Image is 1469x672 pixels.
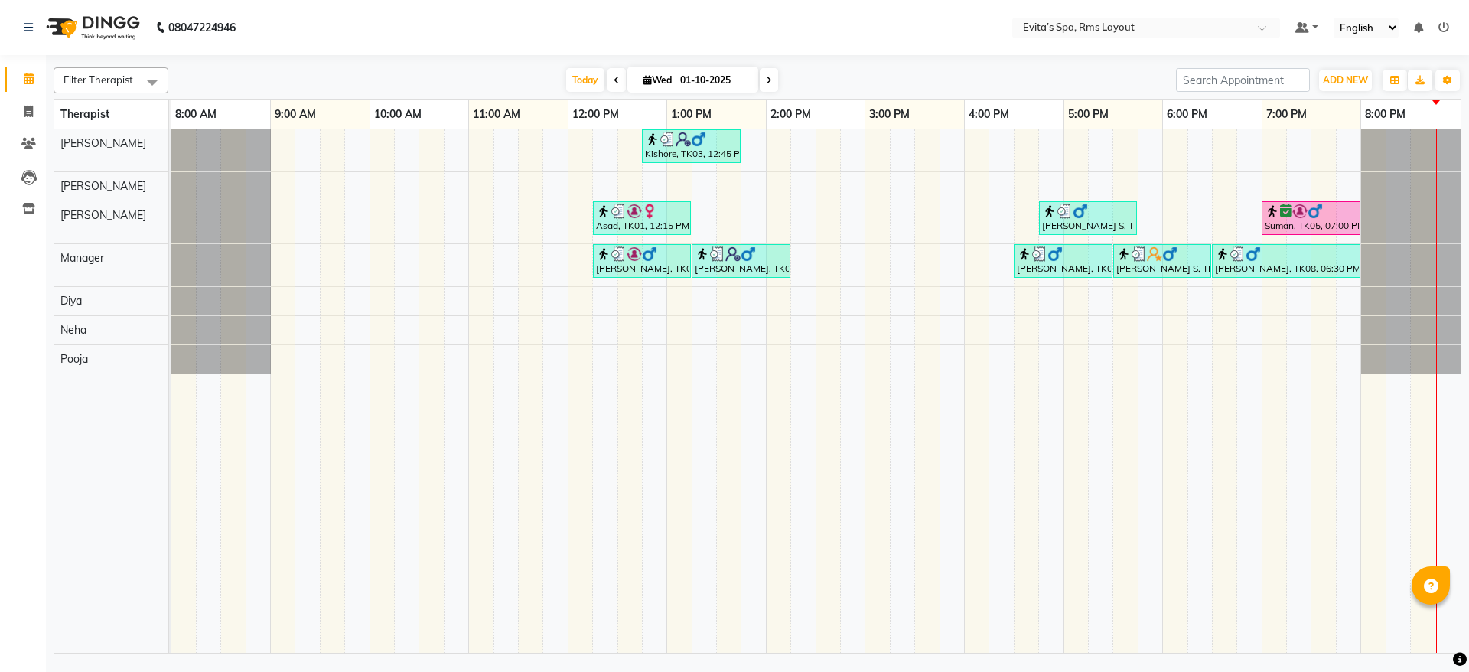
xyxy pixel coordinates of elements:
a: 10:00 AM [370,103,425,126]
input: 2025-10-01 [676,69,752,92]
div: [PERSON_NAME] S, TK06, 05:30 PM-06:30 PM, Swedish Massage [1115,246,1210,276]
a: 2:00 PM [767,103,815,126]
span: ADD NEW [1323,74,1368,86]
span: Wed [640,74,676,86]
a: 12:00 PM [568,103,623,126]
a: 5:00 PM [1064,103,1112,126]
img: logo [39,6,144,49]
a: 11:00 AM [469,103,524,126]
span: Pooja [60,352,88,366]
span: Today [566,68,604,92]
div: Kishore, TK03, 12:45 PM-01:45 PM, Swedish Massage [643,132,739,161]
span: [PERSON_NAME] [60,208,146,222]
a: 8:00 AM [171,103,220,126]
span: Therapist [60,107,109,121]
div: Asad, TK01, 12:15 PM-01:15 PM, Aroma Massage [594,204,689,233]
iframe: chat widget [1405,611,1454,657]
div: Suman, TK05, 07:00 PM-08:00 PM, Aroma Massage [1263,204,1359,233]
span: Filter Therapist [64,73,133,86]
div: [PERSON_NAME], TK09, 04:30 PM-05:30 PM, Swedish Massage [1015,246,1111,276]
a: 1:00 PM [667,103,715,126]
a: 3:00 PM [865,103,914,126]
span: Manager [60,251,104,265]
div: [PERSON_NAME], TK08, 06:30 PM-08:00 PM, Aroma Massage (90 min ) [1213,246,1359,276]
div: [PERSON_NAME], TK02, 12:15 PM-01:15 PM, Muscle Relaxing massage [594,246,689,276]
a: 7:00 PM [1262,103,1311,126]
input: Search Appointment [1176,68,1310,92]
a: 9:00 AM [271,103,320,126]
div: [PERSON_NAME], TK04, 01:15 PM-02:15 PM, Aroma Massage [693,246,789,276]
span: Neha [60,323,86,337]
b: 08047224946 [168,6,236,49]
a: 4:00 PM [965,103,1013,126]
span: [PERSON_NAME] [60,179,146,193]
span: Diya [60,294,82,308]
a: 6:00 PM [1163,103,1211,126]
button: ADD NEW [1319,70,1372,91]
div: [PERSON_NAME] S, TK07, 04:45 PM-05:45 PM, Swedish Massage [1041,204,1135,233]
a: 8:00 PM [1361,103,1409,126]
span: [PERSON_NAME] [60,136,146,150]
